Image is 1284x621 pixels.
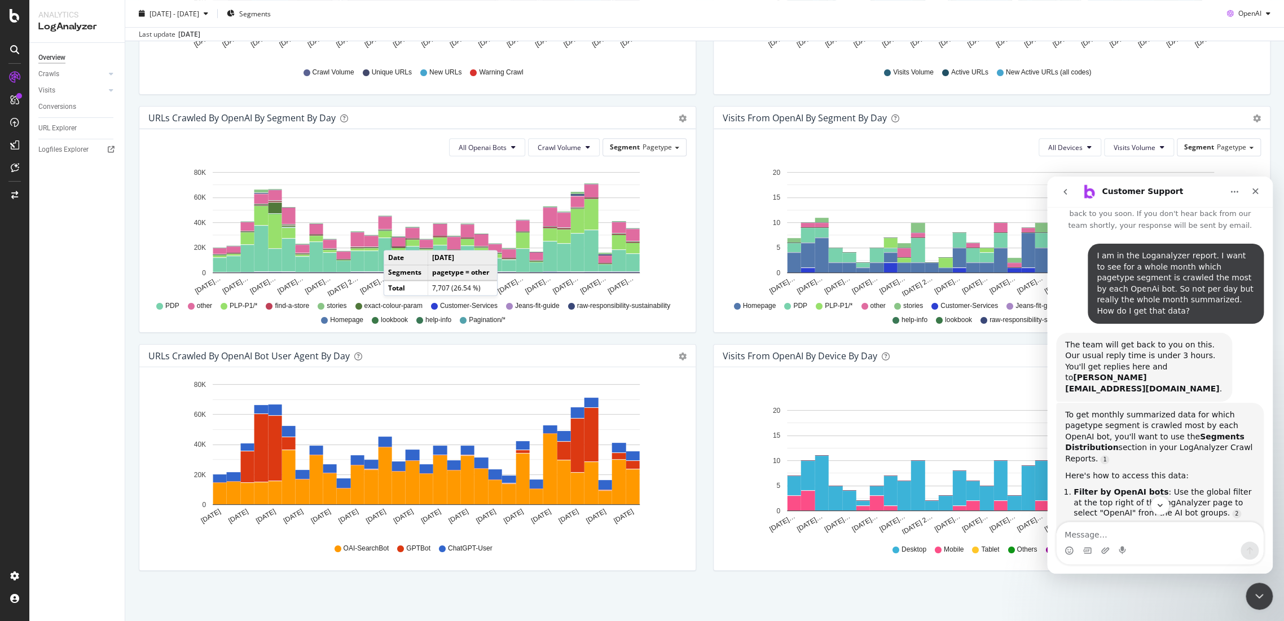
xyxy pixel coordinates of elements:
[148,376,682,533] svg: A chart.
[679,353,687,360] div: gear
[940,301,998,311] span: Customer-Services
[723,112,887,124] div: Visits from OpenAI By Segment By Day
[440,301,498,311] span: Customer-Services
[38,101,76,113] div: Conversions
[194,441,206,448] text: 40K
[38,20,116,33] div: LogAnalyzer
[773,431,781,439] text: 15
[742,301,776,311] span: Homepage
[502,507,525,525] text: [DATE]
[148,165,682,296] svg: A chart.
[38,85,105,96] a: Visits
[776,244,780,252] text: 5
[1223,5,1275,23] button: OpenAI
[9,226,217,602] div: Customer Support says…
[222,5,275,23] button: Segments
[893,68,934,77] span: Visits Volume
[1039,138,1101,156] button: All Devices
[384,251,428,266] td: Date
[202,269,206,277] text: 0
[384,265,428,280] td: Segments
[148,350,350,362] div: URLs Crawled by OpenAI bot User Agent By Day
[194,411,206,419] text: 60K
[793,301,807,311] span: PDP
[945,315,972,325] span: lookbook
[38,144,89,156] div: Logfiles Explorer
[103,319,122,338] button: Scroll to bottom
[515,301,560,311] span: Jeans-fit-guide
[776,269,780,277] text: 0
[773,407,781,415] text: 20
[18,294,208,305] div: Here's how to access this data:
[38,101,117,113] a: Conversions
[479,68,523,77] span: Warning Crawl
[1246,583,1273,610] iframe: Intercom live chat
[364,507,387,525] text: [DATE]
[38,9,116,20] div: Analytics
[312,68,354,77] span: Crawl Volume
[1184,142,1214,152] span: Segment
[530,507,552,525] text: [DATE]
[202,501,206,509] text: 0
[27,345,208,397] li: : Go to the Crawl Reports section and find the Segments Distribution charts, which show your craw...
[54,369,63,378] button: Upload attachment
[870,301,885,311] span: other
[459,143,507,152] span: All Openai Bots
[38,68,105,80] a: Crawls
[903,301,923,311] span: stories
[584,507,607,525] text: [DATE]
[990,315,1083,325] span: raw-responsibility-sustainability
[372,68,412,77] span: Unique URLs
[1104,138,1174,156] button: Visits Volume
[776,507,780,515] text: 0
[447,507,470,525] text: [DATE]
[528,138,600,156] button: Crawl Volume
[825,301,852,311] span: PLP-P1/*
[406,544,430,553] span: GPTBot
[384,280,428,295] td: Total
[194,169,206,177] text: 80K
[10,346,216,365] textarea: Message…
[230,301,257,311] span: PLP-P1/*
[194,219,206,227] text: 40K
[428,265,497,280] td: pagetype = other
[134,5,213,23] button: [DATE] - [DATE]
[194,381,206,389] text: 80K
[1114,143,1155,152] span: Visits Volume
[27,310,208,342] li: : Use the global filter at the top right of the LogAnalyzer page to select "OpenAI" from the AI b...
[610,142,640,152] span: Segment
[981,545,999,554] span: Tablet
[72,369,81,378] button: Start recording
[38,122,117,134] a: URL Explorer
[53,279,62,288] a: Source reference 9276138:
[194,471,206,479] text: 20K
[148,112,336,124] div: URLs Crawled by OpenAI By Segment By Day
[38,144,117,156] a: Logfiles Explorer
[773,457,781,465] text: 10
[428,280,497,295] td: 7,707 (26.54 %)
[425,315,451,325] span: help-info
[139,29,200,39] div: Last update
[330,315,363,325] span: Homepage
[381,315,408,325] span: lookbook
[165,301,179,311] span: PDP
[902,315,927,325] span: help-info
[327,301,346,311] span: stories
[38,68,59,80] div: Crawls
[178,29,200,39] div: [DATE]
[194,365,212,383] button: Send a message…
[723,403,1256,534] svg: A chart.
[776,482,780,490] text: 5
[1238,8,1261,18] span: OpenAI
[773,169,781,177] text: 20
[364,301,422,311] span: exact-colour-param
[1253,114,1261,122] div: gear
[469,315,505,325] span: Pagination/*
[449,138,525,156] button: All Openai Bots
